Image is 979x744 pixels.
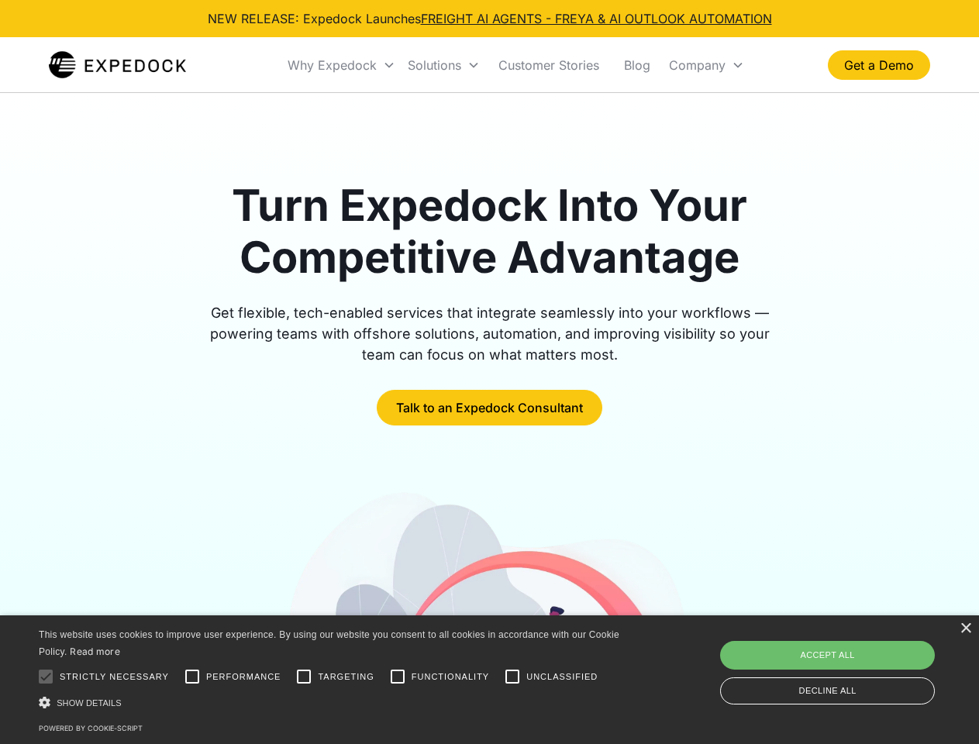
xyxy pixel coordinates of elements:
[612,39,663,91] a: Blog
[663,39,750,91] div: Company
[377,390,602,425] a: Talk to an Expedock Consultant
[39,724,143,732] a: Powered by cookie-script
[57,698,122,708] span: Show details
[192,302,788,365] div: Get flexible, tech-enabled services that integrate seamlessly into your workflows — powering team...
[486,39,612,91] a: Customer Stories
[208,9,772,28] div: NEW RELEASE: Expedock Launches
[39,629,619,658] span: This website uses cookies to improve user experience. By using our website you consent to all coo...
[402,39,486,91] div: Solutions
[408,57,461,73] div: Solutions
[39,694,625,711] div: Show details
[421,11,772,26] a: FREIGHT AI AGENTS - FREYA & AI OUTLOOK AUTOMATION
[526,670,598,684] span: Unclassified
[318,670,374,684] span: Targeting
[669,57,726,73] div: Company
[60,670,169,684] span: Strictly necessary
[721,577,979,744] iframe: Chat Widget
[49,50,186,81] img: Expedock Logo
[206,670,281,684] span: Performance
[70,646,120,657] a: Read more
[828,50,930,80] a: Get a Demo
[49,50,186,81] a: home
[412,670,489,684] span: Functionality
[281,39,402,91] div: Why Expedock
[288,57,377,73] div: Why Expedock
[192,180,788,284] h1: Turn Expedock Into Your Competitive Advantage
